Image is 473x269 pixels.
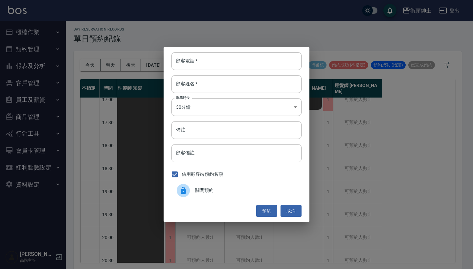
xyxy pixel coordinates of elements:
button: 預約 [256,205,277,217]
span: 關閉預約 [195,187,296,194]
div: 關閉預約 [171,181,302,200]
span: 佔用顧客端預約名額 [182,171,223,178]
div: 30分鐘 [171,98,302,116]
label: 服務時長 [176,95,190,100]
button: 取消 [281,205,302,217]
